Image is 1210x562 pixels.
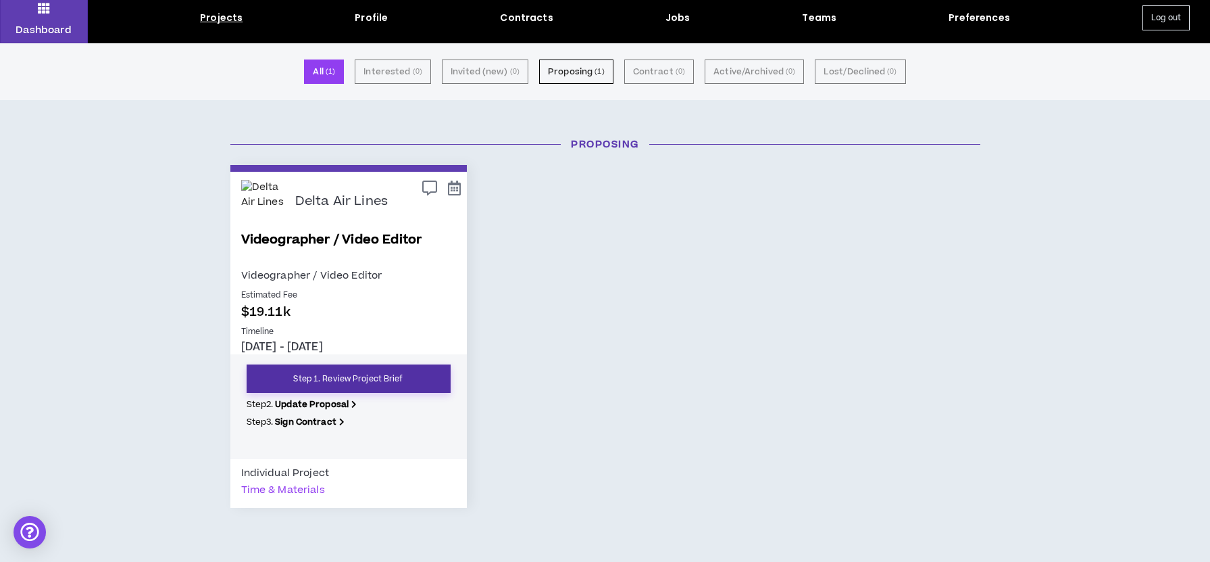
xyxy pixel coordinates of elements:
[220,137,990,151] h3: Proposing
[442,60,528,84] button: Invited (new) (0)
[355,60,431,84] button: Interested (0)
[326,66,335,78] small: ( 1 )
[295,194,388,210] p: Delta Air Lines
[949,11,1010,25] div: Preferences
[247,365,451,393] a: Step 1. Review Project Brief
[241,465,330,482] div: Individual Project
[241,326,456,338] p: Timeline
[887,66,897,78] small: ( 0 )
[304,60,344,84] button: All (1)
[241,267,456,284] p: Videographer / Video Editor
[275,416,336,428] b: Sign Contract
[241,180,285,224] img: Delta Air Lines
[786,66,795,78] small: ( 0 )
[705,60,804,84] button: Active/Archived (0)
[815,60,905,84] button: Lost/Declined (0)
[275,398,349,411] b: Update Proposal
[510,66,520,78] small: ( 0 )
[624,60,694,84] button: Contract (0)
[355,11,388,25] div: Profile
[247,416,451,428] p: Step 3 .
[539,60,613,84] button: Proposing (1)
[595,66,604,78] small: ( 1 )
[247,398,451,411] p: Step 2 .
[500,11,553,25] div: Contracts
[241,339,456,354] p: [DATE] - [DATE]
[665,11,690,25] div: Jobs
[14,516,46,548] div: Open Intercom Messenger
[241,303,456,321] p: $19.11k
[16,23,72,37] p: Dashboard
[241,231,456,267] a: Videographer / Video Editor
[413,66,422,78] small: ( 0 )
[241,482,325,498] div: Time & Materials
[802,11,836,25] div: Teams
[676,66,685,78] small: ( 0 )
[1142,5,1190,30] button: Log out
[241,289,456,302] p: Estimated Fee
